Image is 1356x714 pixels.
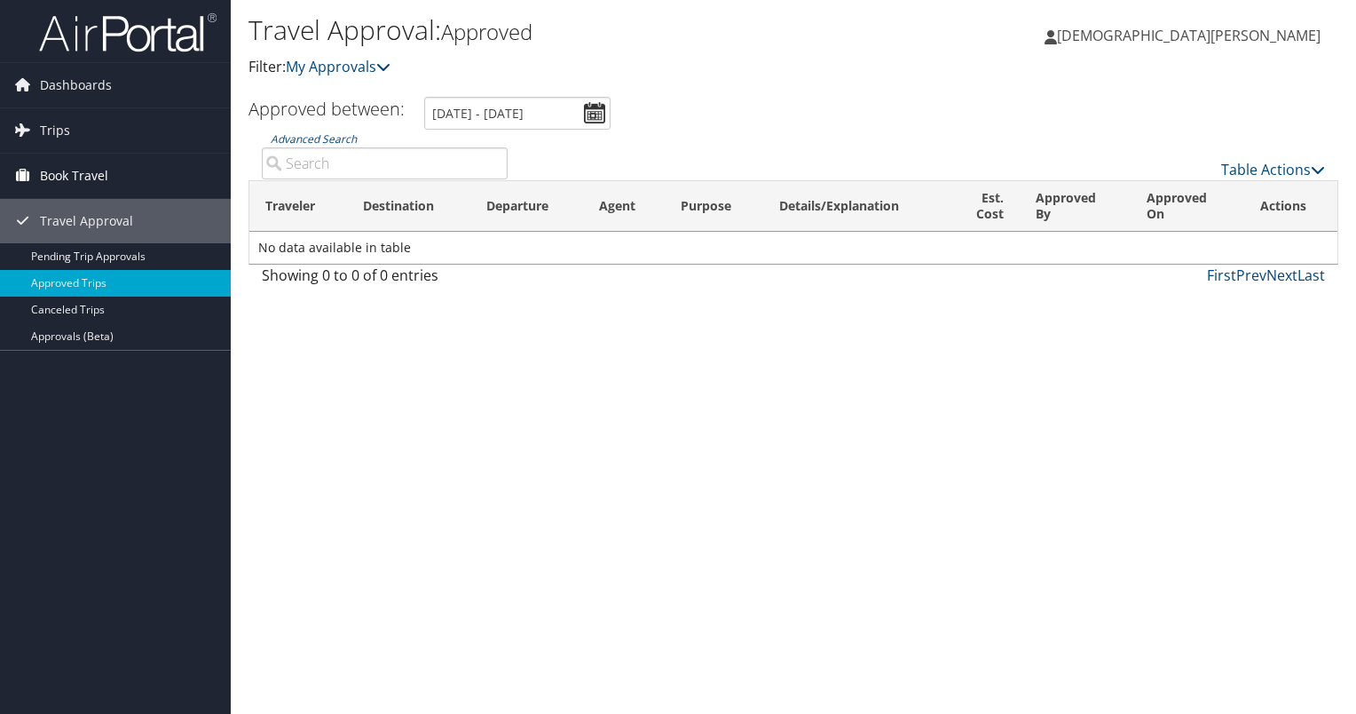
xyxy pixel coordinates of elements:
a: My Approvals [286,57,390,76]
input: Advanced Search [262,147,508,179]
th: Destination: activate to sort column ascending [347,181,470,232]
th: Est. Cost: activate to sort column ascending [944,181,1020,232]
th: Approved By: activate to sort column ascending [1020,181,1130,232]
span: Trips [40,108,70,153]
div: Showing 0 to 0 of 0 entries [262,265,508,295]
a: Last [1297,266,1325,285]
th: Agent [583,181,665,232]
p: Filter: [248,56,975,79]
a: Advanced Search [271,131,357,147]
input: [DATE] - [DATE] [424,97,611,130]
a: Prev [1236,266,1266,285]
h1: Travel Approval: [248,12,975,49]
span: Travel Approval [40,199,133,243]
span: Dashboards [40,63,112,107]
th: Purpose [665,181,763,232]
span: Book Travel [40,154,108,198]
img: airportal-logo.png [39,12,217,53]
a: Table Actions [1221,160,1325,179]
th: Departure: activate to sort column ascending [470,181,583,232]
span: [DEMOGRAPHIC_DATA][PERSON_NAME] [1057,26,1321,45]
th: Details/Explanation [763,181,945,232]
th: Actions [1244,181,1337,232]
a: First [1207,266,1236,285]
th: Approved On: activate to sort column ascending [1131,181,1244,232]
small: Approved [441,17,532,46]
h3: Approved between: [248,97,405,121]
th: Traveler: activate to sort column ascending [249,181,347,232]
a: [DEMOGRAPHIC_DATA][PERSON_NAME] [1045,9,1338,62]
a: Next [1266,266,1297,285]
td: No data available in table [249,232,1337,264]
